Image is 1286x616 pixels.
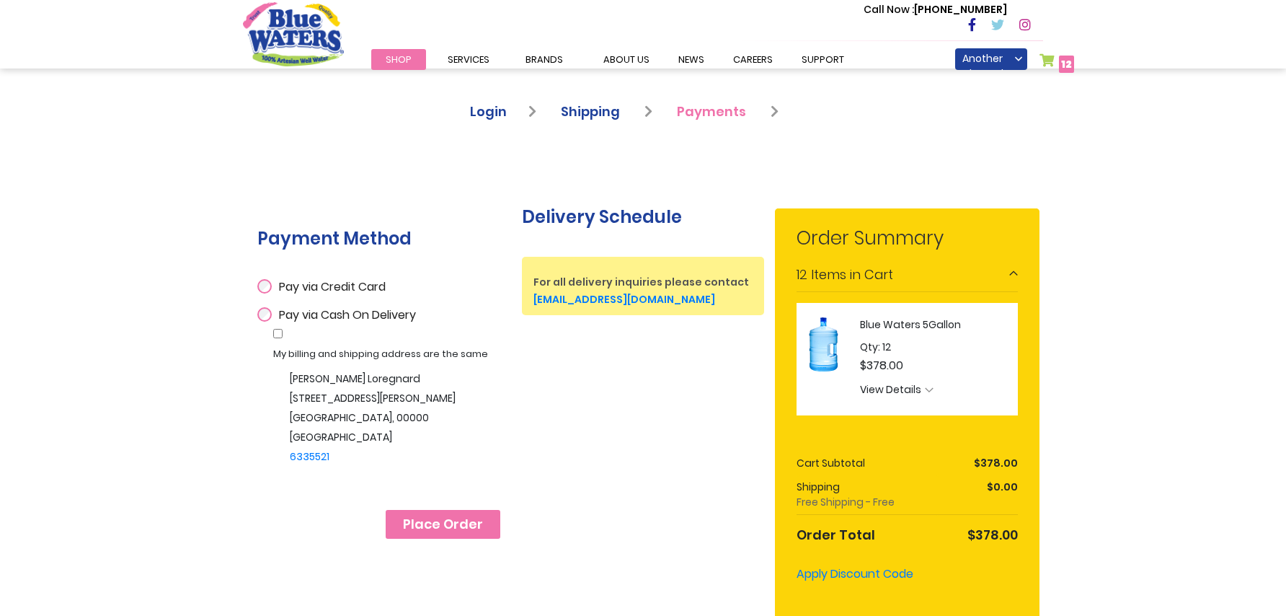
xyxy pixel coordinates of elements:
[811,265,893,283] span: Items in Cart
[797,495,939,510] span: Free Shipping - Free
[864,2,914,17] span: Call Now :
[470,102,536,120] a: Login
[386,510,500,539] button: Place Order
[561,102,620,120] span: Shipping
[1039,53,1074,74] a: 12
[273,347,488,361] span: My billing and shipping address are the same
[860,357,903,374] span: $378.00
[522,207,765,228] h1: Delivery Schedule
[664,49,719,70] a: News
[561,102,652,120] a: Shipping
[273,369,500,467] div: [PERSON_NAME] Loregnard [STREET_ADDRESS][PERSON_NAME] [GEOGRAPHIC_DATA] , 00000 [GEOGRAPHIC_DATA]
[787,49,859,70] a: support
[797,523,875,545] strong: Order Total
[974,456,1018,470] span: $378.00
[860,317,1014,333] strong: Blue Waters 5Gallon
[882,340,891,354] span: 12
[677,102,779,120] a: Payments
[797,317,851,371] img: Blue Waters 5Gallon
[386,53,412,66] span: Shop
[448,53,489,66] span: Services
[279,278,386,295] span: Pay via Credit Card
[533,292,715,307] a: [EMAIL_ADDRESS][DOMAIN_NAME]
[526,53,563,66] span: Brands
[257,217,500,271] div: Payment Method
[243,2,344,66] a: store logo
[719,49,787,70] a: careers
[1061,57,1072,71] span: 12
[797,265,807,283] span: 12
[533,266,753,306] h2: For all delivery inquiries please contact
[860,382,921,397] span: View Details
[677,102,746,120] span: Payments
[797,452,939,475] th: Cart Subtotal
[797,224,1018,260] span: Order Summary
[797,566,913,582] span: Apply Discount Code
[279,307,416,323] span: Pay via Cash On Delivery
[987,480,1018,494] span: $0.00
[797,480,840,494] span: Shipping
[403,516,483,532] span: Place Order
[955,48,1027,70] a: Another Idea Ltd.
[860,340,878,354] span: Qty
[290,449,329,464] a: 6335521
[864,2,1007,17] p: [PHONE_NUMBER]
[589,49,664,70] a: about us
[967,526,1018,544] span: $378.00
